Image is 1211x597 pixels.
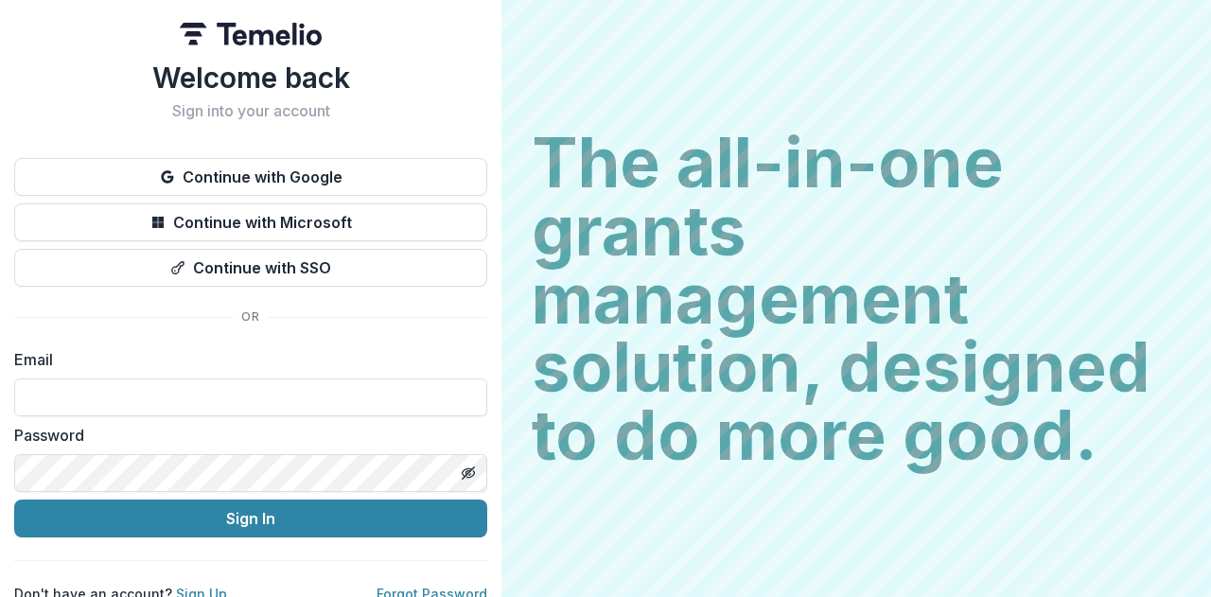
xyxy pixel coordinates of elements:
[453,458,483,488] button: Toggle password visibility
[14,102,487,120] h2: Sign into your account
[14,203,487,241] button: Continue with Microsoft
[14,348,476,371] label: Email
[14,61,487,95] h1: Welcome back
[180,23,322,45] img: Temelio
[14,158,487,196] button: Continue with Google
[14,249,487,287] button: Continue with SSO
[14,500,487,537] button: Sign In
[14,424,476,447] label: Password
